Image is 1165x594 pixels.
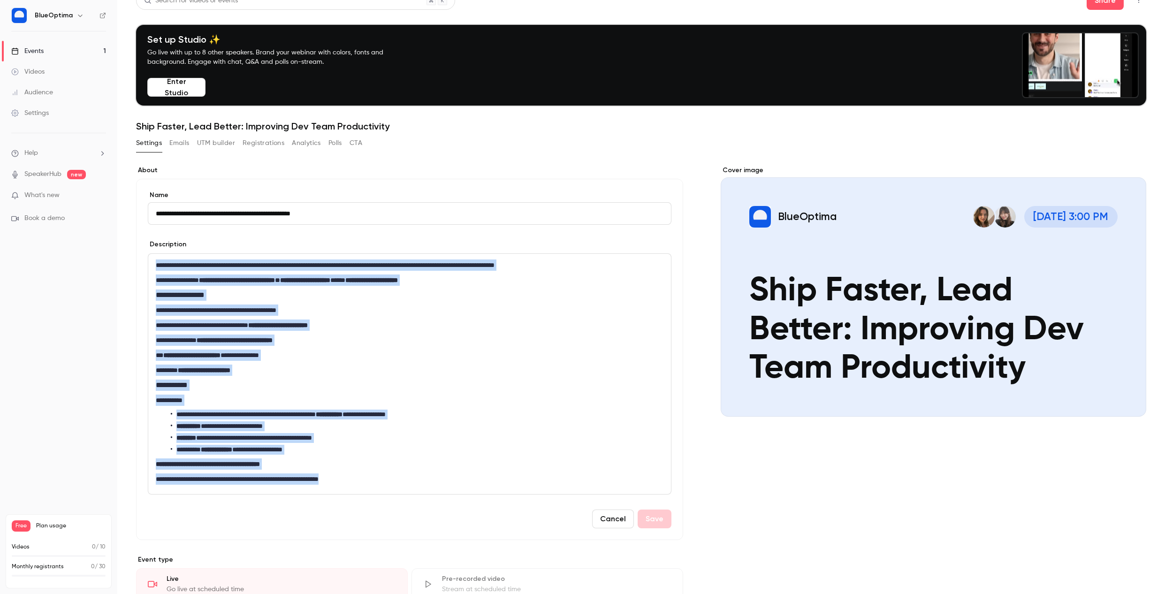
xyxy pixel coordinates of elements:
button: Polls [328,136,342,151]
button: UTM builder [197,136,235,151]
div: Go live at scheduled time [167,585,396,594]
span: 0 [91,564,95,570]
label: Name [148,190,671,200]
div: Audience [11,88,53,97]
span: 0 [92,544,96,550]
span: Free [12,520,30,532]
div: editor [148,254,671,494]
p: Videos [12,543,30,551]
div: Stream at scheduled time [442,585,671,594]
h6: BlueOptima [35,11,73,20]
section: Cover image [721,166,1146,417]
span: Plan usage [36,522,106,530]
span: new [67,170,86,179]
p: / 30 [91,563,106,571]
div: Settings [11,108,49,118]
button: Settings [136,136,162,151]
button: Analytics [292,136,321,151]
label: About [136,166,683,175]
div: Videos [11,67,45,76]
button: CTA [350,136,362,151]
span: Help [24,148,38,158]
span: Book a demo [24,213,65,223]
h1: Ship Faster, Lead Better: Improving Dev Team Productivity [136,121,1146,132]
button: Enter Studio [147,78,206,97]
section: description [148,253,671,495]
button: Registrations [243,136,284,151]
p: / 10 [92,543,106,551]
li: help-dropdown-opener [11,148,106,158]
span: What's new [24,190,60,200]
p: Event type [136,555,683,564]
div: Pre-recorded video [442,574,671,584]
p: Monthly registrants [12,563,64,571]
button: Emails [169,136,189,151]
label: Description [148,240,186,249]
img: BlueOptima [12,8,27,23]
div: Live [167,574,396,584]
a: SpeakerHub [24,169,61,179]
label: Cover image [721,166,1146,175]
h4: Set up Studio ✨ [147,34,405,45]
button: Cancel [592,510,634,528]
div: Events [11,46,44,56]
p: Go live with up to 8 other speakers. Brand your webinar with colors, fonts and background. Engage... [147,48,405,67]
